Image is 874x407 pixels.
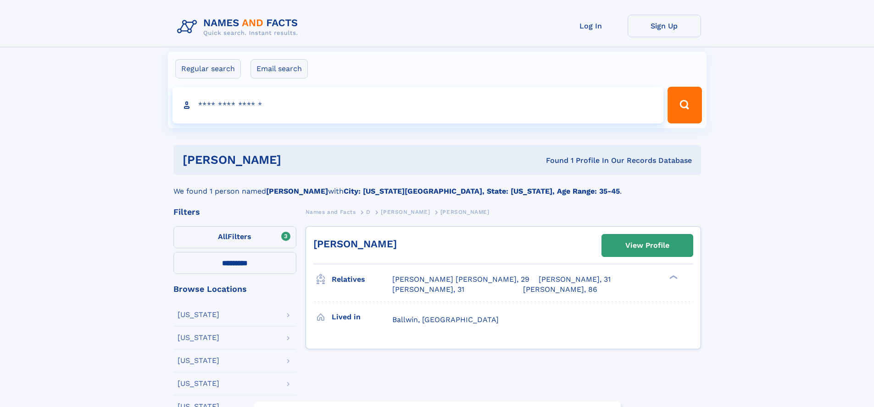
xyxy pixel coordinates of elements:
a: Names and Facts [306,206,356,217]
a: [PERSON_NAME] [313,238,397,250]
div: [US_STATE] [178,311,219,318]
div: ❯ [667,274,678,280]
h3: Relatives [332,272,392,287]
div: Found 1 Profile In Our Records Database [413,156,692,166]
h3: Lived in [332,309,392,325]
div: [US_STATE] [178,357,219,364]
div: View Profile [625,235,669,256]
a: [PERSON_NAME] [PERSON_NAME], 29 [392,274,529,284]
a: D [366,206,371,217]
span: Ballwin, [GEOGRAPHIC_DATA] [392,315,499,324]
b: [PERSON_NAME] [266,187,328,195]
span: [PERSON_NAME] [381,209,430,215]
div: [US_STATE] [178,334,219,341]
h1: [PERSON_NAME] [183,154,414,166]
a: Sign Up [628,15,701,37]
span: All [218,232,228,241]
label: Filters [173,226,296,248]
div: Browse Locations [173,285,296,293]
div: We found 1 person named with . [173,175,701,197]
button: Search Button [668,87,701,123]
a: [PERSON_NAME], 86 [523,284,597,295]
b: City: [US_STATE][GEOGRAPHIC_DATA], State: [US_STATE], Age Range: 35-45 [344,187,620,195]
label: Email search [251,59,308,78]
input: search input [173,87,664,123]
img: Logo Names and Facts [173,15,306,39]
a: View Profile [602,234,693,256]
div: Filters [173,208,296,216]
a: [PERSON_NAME], 31 [392,284,464,295]
label: Regular search [175,59,241,78]
a: [PERSON_NAME], 31 [539,274,611,284]
a: [PERSON_NAME] [381,206,430,217]
span: D [366,209,371,215]
span: [PERSON_NAME] [440,209,490,215]
a: Log In [554,15,628,37]
div: [US_STATE] [178,380,219,387]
